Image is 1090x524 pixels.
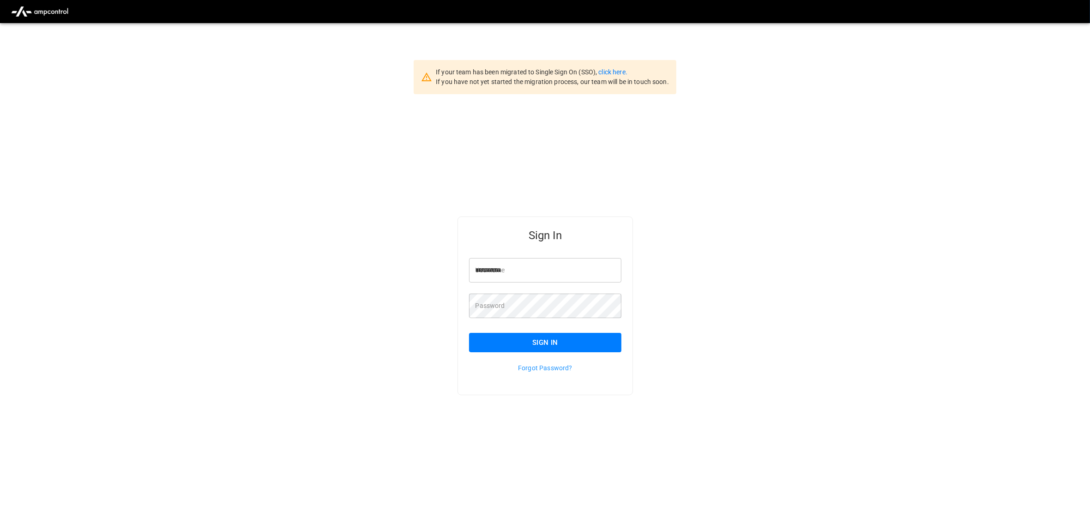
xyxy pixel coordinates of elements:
h5: Sign In [469,228,622,243]
p: Forgot Password? [469,363,622,373]
img: ampcontrol.io logo [7,3,72,20]
span: If you have not yet started the migration process, our team will be in touch soon. [436,78,669,85]
a: click here. [598,68,627,76]
button: Sign In [469,333,622,352]
span: If your team has been migrated to Single Sign On (SSO), [436,68,598,76]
